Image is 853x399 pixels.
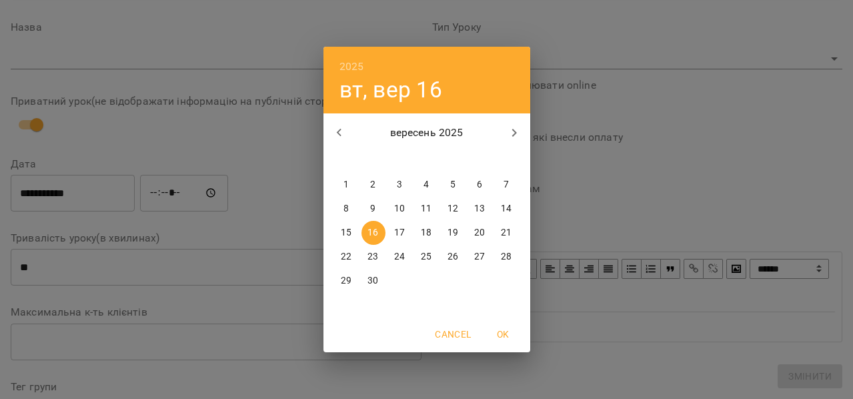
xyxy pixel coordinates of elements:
[394,250,405,264] p: 24
[448,250,458,264] p: 26
[504,178,509,191] p: 7
[468,221,492,245] button: 20
[367,250,378,264] p: 23
[335,221,359,245] button: 15
[495,197,519,221] button: 14
[474,226,485,240] p: 20
[343,178,349,191] p: 1
[442,173,466,197] button: 5
[341,250,351,264] p: 22
[361,221,385,245] button: 16
[370,202,375,216] p: 9
[421,226,432,240] p: 18
[435,326,471,342] span: Cancel
[370,178,375,191] p: 2
[361,245,385,269] button: 23
[423,178,429,191] p: 4
[361,197,385,221] button: 9
[495,173,519,197] button: 7
[450,178,456,191] p: 5
[488,326,520,342] span: OK
[339,76,442,103] button: вт, вер 16
[421,202,432,216] p: 11
[482,322,525,346] button: OK
[468,245,492,269] button: 27
[448,226,458,240] p: 19
[388,153,412,166] span: ср
[421,250,432,264] p: 25
[335,197,359,221] button: 8
[442,153,466,166] span: пт
[501,250,512,264] p: 28
[501,202,512,216] p: 14
[335,173,359,197] button: 1
[442,245,466,269] button: 26
[474,202,485,216] p: 13
[355,125,498,141] p: вересень 2025
[394,202,405,216] p: 10
[442,197,466,221] button: 12
[468,173,492,197] button: 6
[341,226,351,240] p: 15
[388,221,412,245] button: 17
[335,245,359,269] button: 22
[501,226,512,240] p: 21
[341,274,351,288] p: 29
[442,221,466,245] button: 19
[415,153,439,166] span: чт
[415,245,439,269] button: 25
[415,173,439,197] button: 4
[495,153,519,166] span: нд
[448,202,458,216] p: 12
[343,202,349,216] p: 8
[430,322,476,346] button: Cancel
[361,269,385,293] button: 30
[367,226,378,240] p: 16
[394,226,405,240] p: 17
[415,197,439,221] button: 11
[468,153,492,166] span: сб
[388,197,412,221] button: 10
[397,178,402,191] p: 3
[468,197,492,221] button: 13
[361,153,385,166] span: вт
[477,178,482,191] p: 6
[495,221,519,245] button: 21
[339,57,364,76] button: 2025
[388,245,412,269] button: 24
[388,173,412,197] button: 3
[474,250,485,264] p: 27
[415,221,439,245] button: 18
[335,269,359,293] button: 29
[335,153,359,166] span: пн
[361,173,385,197] button: 2
[367,274,378,288] p: 30
[495,245,519,269] button: 28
